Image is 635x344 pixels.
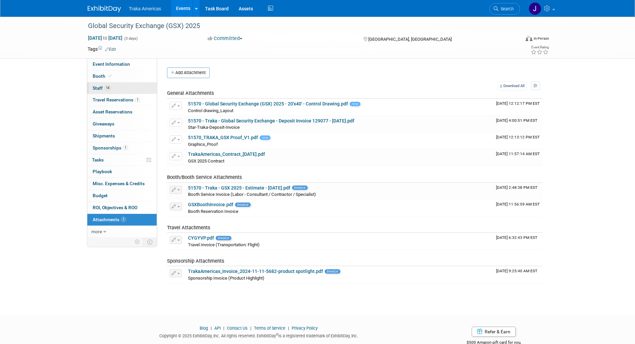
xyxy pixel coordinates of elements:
[325,269,340,274] span: Invoice
[88,6,121,12] img: ExhibitDay
[292,186,308,190] span: Invoice
[93,73,113,79] span: Booth
[93,169,112,174] span: Playbook
[531,46,549,49] div: Event Rating
[121,217,126,222] span: 8
[276,333,278,336] sup: ®
[93,205,137,210] span: ROI, Objectives & ROO
[93,109,132,114] span: Asset Reservations
[87,106,157,118] a: Asset Reservations
[205,35,245,42] button: Committed
[93,121,114,126] span: Giveaways
[143,238,157,246] td: Toggle Event Tabs
[88,331,430,339] div: Copyright © 2025 ExhibitDay, Inc. All rights reserved. ExhibitDay is a registered trademark of Ex...
[496,269,537,273] span: Upload Timestamp
[108,74,112,78] i: Booth reservation complete
[254,326,285,331] a: Terms of Service
[87,226,157,238] a: more
[496,101,540,106] span: Upload Timestamp
[496,235,537,240] span: Upload Timestamp
[104,85,111,90] span: 14
[87,130,157,142] a: Shipments
[529,2,541,15] img: Jamie Saenz
[93,133,115,138] span: Shipments
[489,3,520,15] a: Search
[292,326,318,331] a: Privacy Policy
[87,142,157,154] a: Sponsorships1
[533,36,549,41] div: In-Person
[132,238,143,246] td: Personalize Event Tab Strip
[87,190,157,202] a: Budget
[496,151,540,156] span: Upload Timestamp
[200,326,208,331] a: Blog
[496,202,540,207] span: Upload Timestamp
[188,158,224,163] span: GSX 2025 Contract
[188,185,290,191] a: 51570 - Traka - GSX 2025 - Estimate - [DATE].pdf
[227,326,248,331] a: Contact Us
[87,178,157,190] a: Misc. Expenses & Credits
[368,37,452,42] span: [GEOGRAPHIC_DATA], [GEOGRAPHIC_DATA]
[87,118,157,130] a: Giveaways
[493,99,543,115] td: Upload Timestamp
[188,118,354,123] a: 51570 - Traka - Global Security Exchange - Deposit Invoice 129077 - [DATE].pdf
[88,35,123,41] span: [DATE] [DATE]
[472,327,516,337] a: Refer & Earn
[493,149,543,166] td: Upload Timestamp
[188,125,240,130] span: Star-Traka-Deposit-Invoice
[88,46,116,52] td: Tags
[493,183,543,200] td: Upload Timestamp
[188,269,323,274] a: TrakaAmericas_Invoice_2024-11-11-5682-product spotlight.pdf
[498,6,514,11] span: Search
[350,102,360,106] span: new
[496,185,537,190] span: Upload Timestamp
[188,192,316,197] span: Booth Service Invoice (Labor - Consultant / Contractor / Specialist)
[481,35,549,45] div: Event Format
[87,166,157,178] a: Playbook
[496,118,537,123] span: Upload Timestamp
[105,47,116,52] a: Edit
[92,157,104,162] span: Tasks
[493,266,543,283] td: Upload Timestamp
[286,326,291,331] span: |
[209,326,213,331] span: |
[188,108,233,113] span: Control drawing_Layout
[493,233,543,250] td: Upload Timestamp
[93,97,140,102] span: Travel Reservations
[93,217,126,222] span: Attachments
[93,61,130,67] span: Event Information
[526,36,532,41] img: Format-Inperson.png
[498,81,527,90] a: Download All
[93,181,145,186] span: Misc. Expenses & Credits
[496,135,540,139] span: Upload Timestamp
[260,135,270,140] span: new
[87,58,157,70] a: Event Information
[87,154,157,166] a: Tasks
[123,145,128,150] span: 1
[493,132,543,149] td: Upload Timestamp
[91,229,102,234] span: more
[188,276,264,281] span: Sponsorship Invoice (Product Highlight)
[135,97,140,102] span: 1
[493,200,543,216] td: Upload Timestamp
[214,326,221,331] a: API
[87,70,157,82] a: Booth
[235,203,251,207] span: Invoice
[167,90,214,96] span: General Attachments
[93,145,128,150] span: Sponsorships
[93,193,108,198] span: Budget
[188,242,260,247] span: Travel Invoice (Transportation: Flight)
[87,214,157,226] a: Attachments8
[93,85,111,91] span: Staff
[249,326,253,331] span: |
[188,235,214,241] a: CYGYVP.pdf
[493,116,543,132] td: Upload Timestamp
[167,258,224,264] span: Sponsorship Attachments
[188,202,233,207] a: GSXBoothInvoice.pdf
[188,142,218,147] span: Graphics_Proof
[87,94,157,106] a: Travel Reservations1
[222,326,226,331] span: |
[188,101,348,106] a: 51570 - Global Security Exchange (GSX) 2025 - 20'x40' - Control Drawing.pdf
[216,236,231,240] span: Invoice
[129,6,161,11] span: Traka Americas
[188,135,258,140] a: 51570_TRAKA_GSX Proof_V1.pdf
